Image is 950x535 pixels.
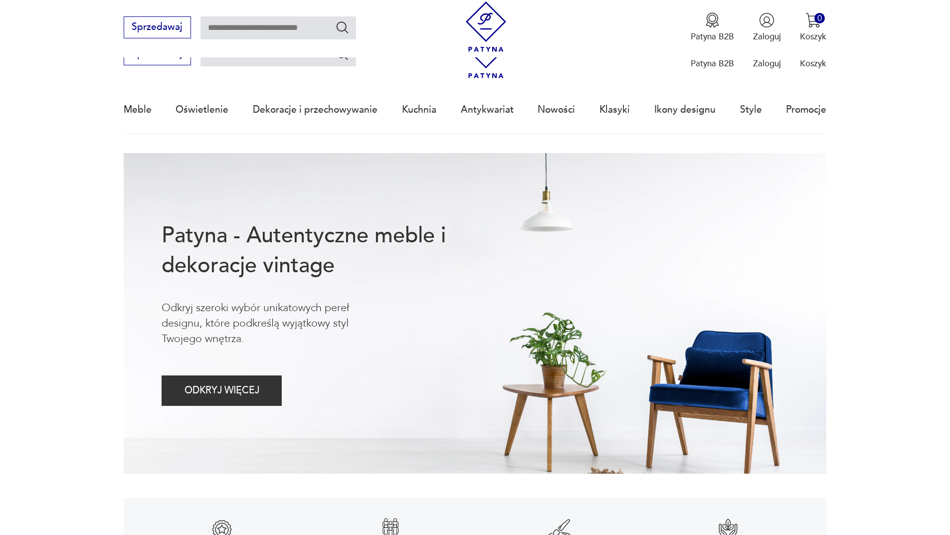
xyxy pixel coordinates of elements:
h1: Patyna - Autentyczne meble i dekoracje vintage [162,221,485,281]
p: Koszyk [800,31,826,42]
a: Nowości [538,87,575,133]
a: Kuchnia [402,87,436,133]
button: 0Koszyk [800,12,826,42]
button: Szukaj [335,20,350,34]
p: Koszyk [800,58,826,69]
a: Klasyki [599,87,630,133]
a: Promocje [786,87,826,133]
button: Patyna B2B [691,12,734,42]
img: Ikona medalu [705,12,720,28]
p: Patyna B2B [691,31,734,42]
button: Zaloguj [753,12,781,42]
a: Meble [124,87,152,133]
a: Style [740,87,762,133]
a: Sprzedawaj [124,24,191,32]
p: Zaloguj [753,31,781,42]
button: Szukaj [335,47,350,61]
p: Zaloguj [753,58,781,69]
a: Antykwariat [461,87,514,133]
button: Sprzedawaj [124,16,191,38]
button: ODKRYJ WIĘCEJ [162,375,282,406]
a: Ikona medaluPatyna B2B [691,12,734,42]
a: ODKRYJ WIĘCEJ [162,387,282,395]
p: Odkryj szeroki wybór unikatowych pereł designu, które podkreślą wyjątkowy styl Twojego wnętrza. [162,300,389,347]
a: Ikony designu [654,87,716,133]
div: 0 [814,13,825,23]
a: Oświetlenie [176,87,228,133]
img: Ikona koszyka [805,12,821,28]
a: Sprzedawaj [124,51,191,59]
a: Dekoracje i przechowywanie [253,87,378,133]
img: Ikonka użytkownika [759,12,774,28]
p: Patyna B2B [691,58,734,69]
img: Patyna - sklep z meblami i dekoracjami vintage [461,1,511,52]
